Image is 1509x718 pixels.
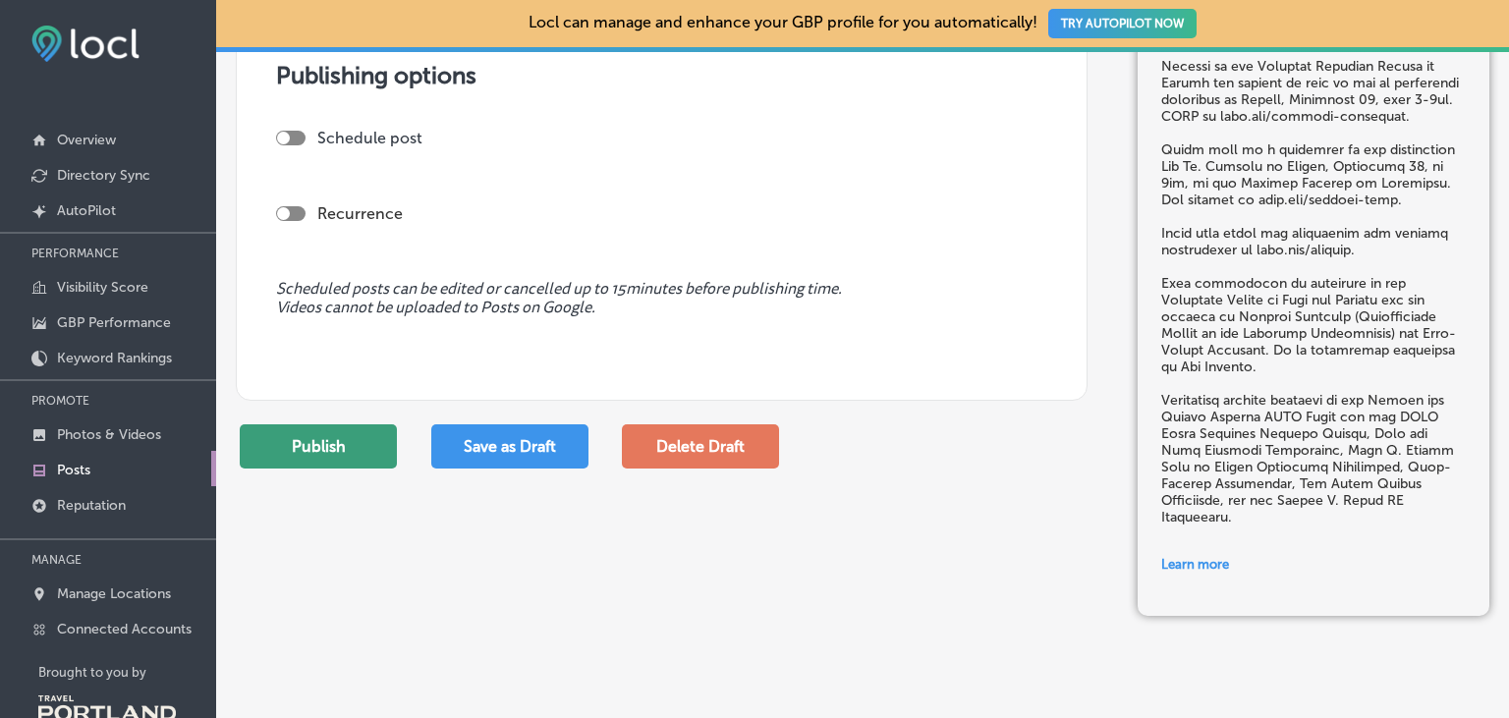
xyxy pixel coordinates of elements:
img: fda3e92497d09a02dc62c9cd864e3231.png [31,26,140,62]
button: Publish [240,424,397,469]
button: Delete Draft [622,424,779,469]
p: Overview [57,132,116,148]
span: Learn more [1161,558,1229,573]
p: Keyword Rankings [57,350,172,366]
p: Posts [57,462,90,478]
h3: Publishing options [276,61,1047,89]
button: Save as Draft [431,424,588,469]
p: Reputation [57,497,126,514]
p: Connected Accounts [57,621,192,637]
a: Learn more [1161,545,1466,585]
p: GBP Performance [57,314,171,331]
p: Brought to you by [38,665,216,680]
p: Manage Locations [57,585,171,602]
p: Visibility Score [57,279,148,296]
label: Recurrence [317,204,403,223]
p: Photos & Videos [57,426,161,443]
button: TRY AUTOPILOT NOW [1048,9,1197,38]
span: Scheduled posts can be edited or cancelled up to 15 minutes before publishing time. Videos cannot... [276,280,1047,317]
p: AutoPilot [57,202,116,219]
p: Directory Sync [57,167,150,184]
label: Schedule post [317,129,422,147]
